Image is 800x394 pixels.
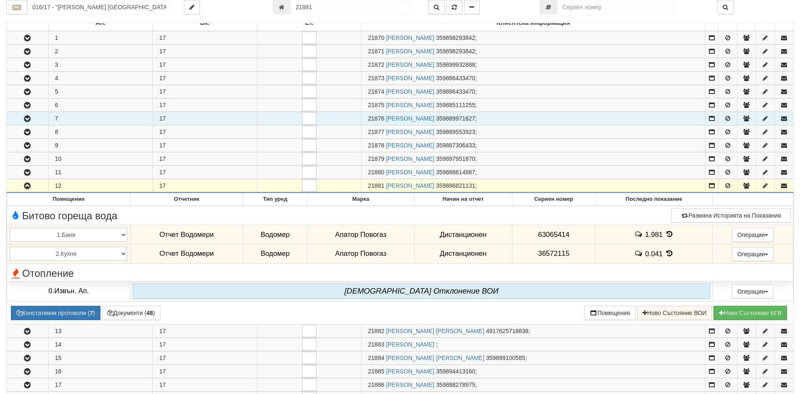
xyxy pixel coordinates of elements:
[436,182,475,189] span: 359886821131
[153,99,257,112] td: 17
[362,72,706,85] td: ;
[436,142,475,149] span: 359887306433
[436,88,475,95] span: 359886433470
[386,34,434,41] a: [PERSON_NAME]
[11,306,100,320] button: Констативни протоколи (7)
[362,179,706,193] td: ;
[436,61,475,68] span: 359899932888
[362,126,706,139] td: ;
[436,75,475,81] span: 359886433470
[386,115,434,122] a: [PERSON_NAME]
[634,250,645,257] span: История на забележките
[160,231,214,239] span: Отчет Водомери
[130,193,243,206] th: Отчетник
[243,225,307,244] td: Водомер
[368,129,384,135] span: Партида №
[9,268,74,279] span: Отопление
[362,351,706,364] td: ;
[595,193,713,206] th: Последно показание
[386,328,484,334] a: [PERSON_NAME] [PERSON_NAME]
[48,324,153,337] td: 13
[153,324,257,337] td: 17
[48,166,153,179] td: 11
[386,75,434,81] a: [PERSON_NAME]
[48,45,153,58] td: 2
[386,129,434,135] a: [PERSON_NAME]
[344,286,498,295] i: [DEMOGRAPHIC_DATA] Oтклонение ВОИ
[386,48,434,55] a: [PERSON_NAME]
[48,378,153,391] td: 17
[368,341,384,348] span: Партида №
[732,247,774,261] button: Операции
[486,328,528,334] span: 4917625718838
[436,129,475,135] span: 359889553923
[48,338,153,351] td: 14
[48,31,153,45] td: 1
[368,48,384,55] span: Партида №
[414,193,512,206] th: Начин на отчет
[48,152,153,165] td: 10
[386,169,434,176] a: [PERSON_NAME]
[368,328,384,334] span: Партида №
[368,169,384,176] span: Партида №
[153,58,257,71] td: 17
[436,34,475,41] span: 359898293842
[368,88,384,95] span: Партида №
[153,179,257,193] td: 17
[153,126,257,139] td: 17
[414,225,512,244] td: Дистанционен
[436,102,475,108] span: 359885111255
[512,193,595,206] th: Сериен номер
[153,378,257,391] td: 17
[436,381,475,388] span: 359888278975
[307,225,414,244] td: Апатор Повогаз
[307,193,414,206] th: Марка
[362,112,706,125] td: ;
[637,306,712,320] button: Ново Състояние ВОИ
[153,31,257,45] td: 17
[48,351,153,364] td: 15
[386,155,434,162] a: [PERSON_NAME]
[368,142,384,149] span: Партида №
[368,34,384,41] span: Партида №
[153,139,257,152] td: 17
[436,48,475,55] span: 359898293842
[48,139,153,152] td: 9
[436,155,475,162] span: 359897951870
[153,351,257,364] td: 17
[386,368,434,375] a: [PERSON_NAME]
[362,338,706,351] td: ;
[153,166,257,179] td: 17
[362,166,706,179] td: ;
[665,230,674,238] span: История на показанията
[368,381,384,388] span: Партида №
[160,250,214,257] span: Отчет Водомери
[48,112,153,125] td: 7
[386,355,484,361] a: [PERSON_NAME] [PERSON_NAME]
[48,179,153,193] td: 12
[362,365,706,378] td: ;
[713,306,787,320] button: Новo Състояние БГВ
[7,281,131,301] td: 0.Извън. Ап.
[386,102,434,108] a: [PERSON_NAME]
[538,250,569,257] span: 36572115
[584,306,635,320] button: Помещения
[645,231,663,239] span: 1.981
[48,365,153,378] td: 16
[368,61,384,68] span: Партида №
[153,365,257,378] td: 17
[436,169,475,176] span: 359888614887
[386,182,434,189] a: [PERSON_NAME]
[48,58,153,71] td: 3
[7,193,131,206] th: Помещение
[414,244,512,263] td: Дистанционен
[153,45,257,58] td: 17
[362,324,706,337] td: ;
[386,381,434,388] a: [PERSON_NAME]
[307,244,414,263] td: Апатор Повогаз
[386,88,434,95] a: [PERSON_NAME]
[362,99,706,112] td: ;
[153,152,257,165] td: 17
[48,85,153,98] td: 5
[368,368,384,375] span: Партида №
